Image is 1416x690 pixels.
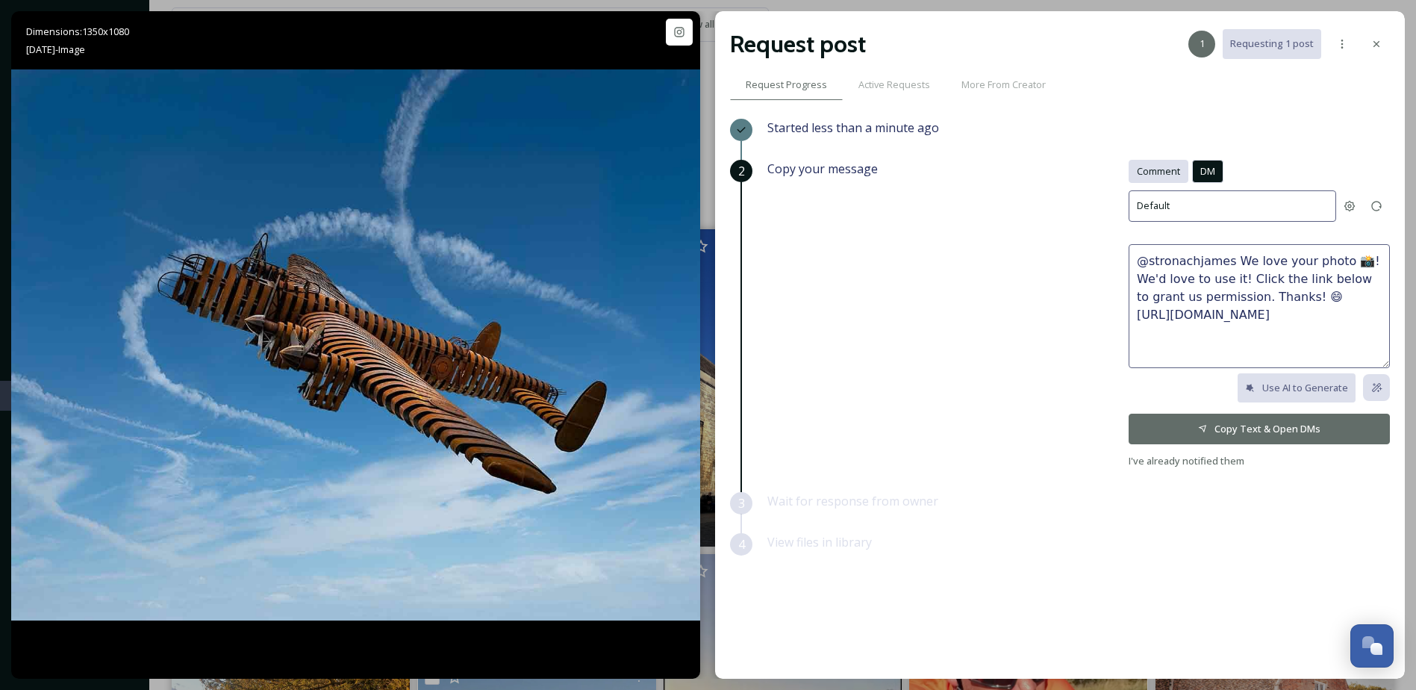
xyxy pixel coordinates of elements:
[1350,624,1394,668] button: Open Chat
[1200,37,1205,51] span: 1
[961,78,1046,92] span: More From Creator
[767,493,938,509] span: Wait for response from owner
[767,160,878,178] span: Copy your message
[1200,164,1215,178] span: DM
[26,25,129,38] span: Dimensions: 1350 x 1080
[1137,199,1170,213] span: Default
[26,43,85,56] span: [DATE] - Image
[738,535,745,553] span: 4
[1238,373,1356,402] button: Use AI to Generate
[1129,454,1244,467] span: I've already notified them
[767,534,872,550] span: View files in library
[767,119,939,136] span: Started less than a minute ago
[858,78,930,92] span: Active Requests
[730,26,866,62] h2: Request post
[738,494,745,512] span: 3
[1129,414,1390,444] button: Copy Text & Open DMs
[1137,164,1180,178] span: Comment
[1223,29,1321,58] button: Requesting 1 post
[738,162,745,180] span: 2
[11,69,700,621] img: Bomber Gateway Trust #Lincolnshire #UK
[1129,244,1390,368] textarea: @stronachjames We love your photo 📸! We'd love to use it! Click the link below to grant us permis...
[746,78,827,92] span: Request Progress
